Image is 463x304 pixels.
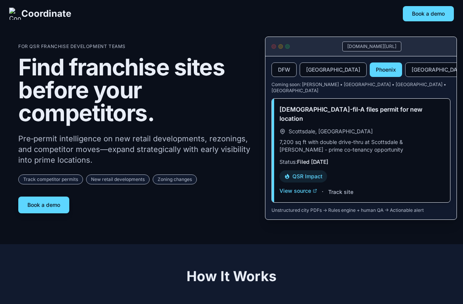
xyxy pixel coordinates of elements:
[342,42,401,51] div: [DOMAIN_NAME][URL]
[279,158,442,166] p: Status:
[153,174,197,184] span: Zoning changes
[279,105,442,123] h3: [DEMOGRAPHIC_DATA]-fil-A files permit for new location
[370,62,402,77] button: Phoenix
[271,207,450,213] p: Unstructured city PDFs → Rules engine + human QA → Actionable alert
[18,197,69,213] button: Book a demo
[403,6,454,21] button: Book a demo
[21,8,71,20] span: Coordinate
[18,269,445,284] h2: How It Works
[9,8,21,20] img: Coordinate
[271,62,297,77] button: DFW
[328,188,353,196] button: Track site
[86,174,150,184] span: New retail developments
[322,187,324,196] span: ·
[9,8,71,20] a: Coordinate
[279,187,317,195] button: View source
[279,170,327,182] div: QSR Impact
[300,62,367,77] button: [GEOGRAPHIC_DATA]
[271,82,450,94] p: Coming soon: [PERSON_NAME] • [GEOGRAPHIC_DATA] • [GEOGRAPHIC_DATA] • [GEOGRAPHIC_DATA]
[279,138,442,154] p: 7,200 sq ft with double drive-thru at Scottsdale & [PERSON_NAME] - prime co-tenancy opportunity
[289,128,373,135] span: Scottsdale, [GEOGRAPHIC_DATA]
[18,43,253,50] p: For QSR Franchise Development Teams
[297,158,328,165] span: Filed [DATE]
[18,56,253,124] h1: Find franchise sites before your competitors.
[18,174,83,184] span: Track competitor permits
[18,133,253,165] p: Pre‑permit intelligence on new retail developments, rezonings, and competitor moves—expand strate...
